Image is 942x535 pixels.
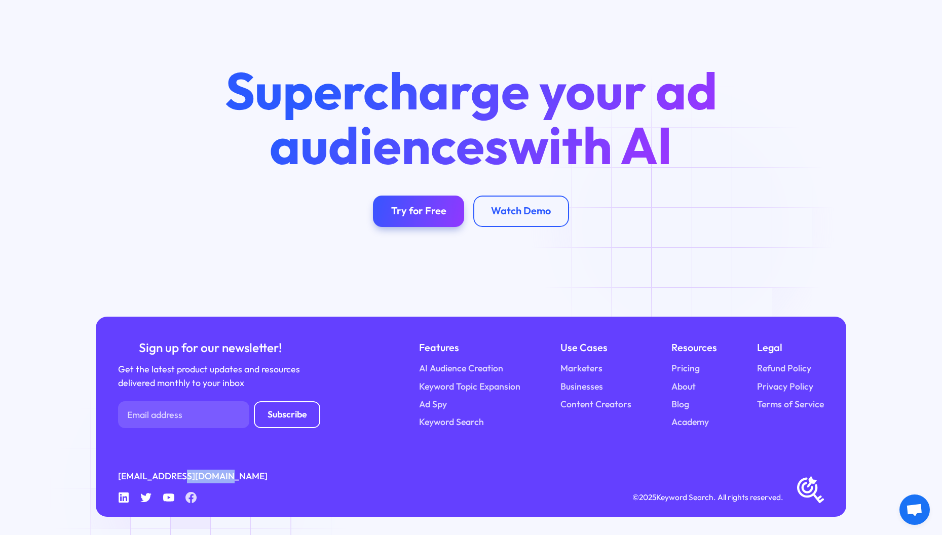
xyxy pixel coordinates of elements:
[671,415,709,429] a: Academy
[899,494,930,525] div: Open chat
[757,362,811,375] a: Refund Policy
[671,380,696,394] a: About
[201,63,741,173] h2: Supercharge your ad audiences
[671,398,689,411] a: Blog
[757,339,824,355] div: Legal
[419,415,484,429] a: Keyword Search
[118,401,320,428] form: Newsletter Form
[560,362,602,375] a: Marketers
[757,398,824,411] a: Terms of Service
[118,401,249,428] input: Email address
[671,362,700,375] a: Pricing
[473,196,569,227] a: Watch Demo
[419,380,520,394] a: Keyword Topic Expansion
[560,380,603,394] a: Businesses
[508,112,672,178] span: with AI
[254,401,320,428] input: Subscribe
[757,380,813,394] a: Privacy Policy
[671,339,717,355] div: Resources
[118,339,303,356] div: Sign up for our newsletter!
[118,363,303,390] div: Get the latest product updates and resources delivered monthly to your inbox
[373,196,464,227] a: Try for Free
[419,339,520,355] div: Features
[632,491,783,503] div: © Keyword Search. All rights reserved.
[391,205,446,217] div: Try for Free
[419,362,503,375] a: AI Audience Creation
[419,398,447,411] a: Ad Spy
[560,398,631,411] a: Content Creators
[639,492,656,502] span: 2025
[118,470,268,483] a: [EMAIL_ADDRESS][DOMAIN_NAME]
[491,205,551,217] div: Watch Demo
[560,339,631,355] div: Use Cases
